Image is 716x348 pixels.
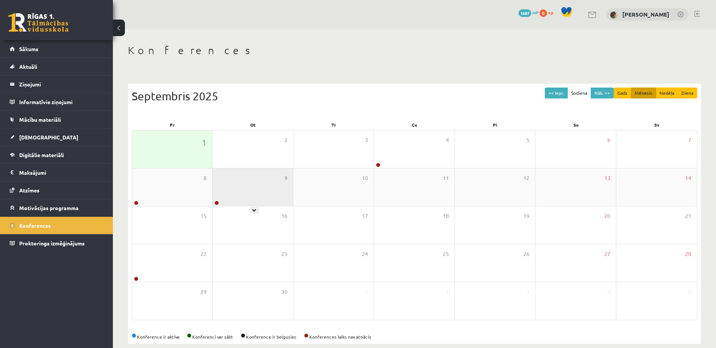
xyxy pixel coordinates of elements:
span: mP [532,9,538,15]
span: 14 [685,174,691,182]
a: Digitālie materiāli [10,146,103,163]
span: 21 [685,212,691,220]
span: Digitālie materiāli [19,151,64,158]
span: Sākums [19,45,38,52]
span: 20 [604,212,610,220]
button: Gads [614,88,631,98]
div: Tr [293,120,374,130]
a: 0 xp [540,9,557,15]
span: 1 [202,136,207,149]
span: 9 [284,174,287,182]
span: 26 [523,250,529,258]
a: Sākums [10,40,103,57]
button: Nāk. >> [591,88,614,98]
a: Motivācijas programma [10,199,103,216]
span: 5 [526,136,529,144]
span: 19 [523,212,529,220]
span: 3 [526,288,529,296]
span: Motivācijas programma [19,204,79,211]
button: Nedēļa [656,88,678,98]
button: Šodiena [567,88,591,98]
div: Pi [455,120,536,130]
a: Atzīmes [10,182,103,199]
span: Aktuāli [19,63,37,70]
div: Septembris 2025 [132,88,697,104]
a: 1687 mP [518,9,538,15]
a: Aktuāli [10,58,103,75]
a: [PERSON_NAME] [622,11,669,18]
a: Maksājumi [10,164,103,181]
a: Proktoringa izmēģinājums [10,235,103,252]
div: Ot [213,120,293,130]
img: Evita Kudrjašova [610,11,617,19]
span: 3 [365,136,368,144]
legend: Ziņojumi [19,76,103,93]
span: 8 [204,174,207,182]
span: 25 [443,250,449,258]
span: 15 [201,212,207,220]
span: Proktoringa izmēģinājums [19,240,85,247]
span: 7 [688,136,691,144]
span: 2 [284,136,287,144]
legend: Maksājumi [19,164,103,181]
a: Informatīvie ziņojumi [10,93,103,110]
span: Konferences [19,222,51,229]
legend: Informatīvie ziņojumi [19,93,103,110]
span: 29 [201,288,207,296]
span: 0 [540,9,547,17]
div: Sv [616,120,697,130]
span: Atzīmes [19,187,40,194]
span: 24 [362,250,368,258]
a: Mācību materiāli [10,111,103,128]
span: 18 [443,212,449,220]
span: 13 [604,174,610,182]
span: 12 [523,174,529,182]
span: 5 [688,288,691,296]
button: Diena [678,88,697,98]
span: Mācību materiāli [19,116,61,123]
span: xp [548,9,553,15]
div: Pr [132,120,213,130]
h1: Konferences [128,44,701,57]
a: Konferences [10,217,103,234]
span: 1 [365,288,368,296]
span: 4 [446,136,449,144]
div: Ce [374,120,455,130]
span: 11 [443,174,449,182]
span: 1687 [518,9,531,17]
div: Konference ir aktīva Konferenci var sākt Konference ir beigusies Konferences laiks nav atnācis [132,333,697,340]
div: Se [536,120,617,130]
span: 27 [604,250,610,258]
span: 2 [446,288,449,296]
span: [DEMOGRAPHIC_DATA] [19,134,78,141]
span: 4 [607,288,610,296]
span: 17 [362,212,368,220]
button: Mēnesis [631,88,656,98]
span: 10 [362,174,368,182]
span: 6 [607,136,610,144]
span: 23 [281,250,287,258]
a: Ziņojumi [10,76,103,93]
button: << Iepr. [545,88,568,98]
span: 22 [201,250,207,258]
span: 28 [685,250,691,258]
span: 16 [281,212,287,220]
span: 30 [281,288,287,296]
a: [DEMOGRAPHIC_DATA] [10,129,103,146]
a: Rīgas 1. Tālmācības vidusskola [8,13,68,32]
